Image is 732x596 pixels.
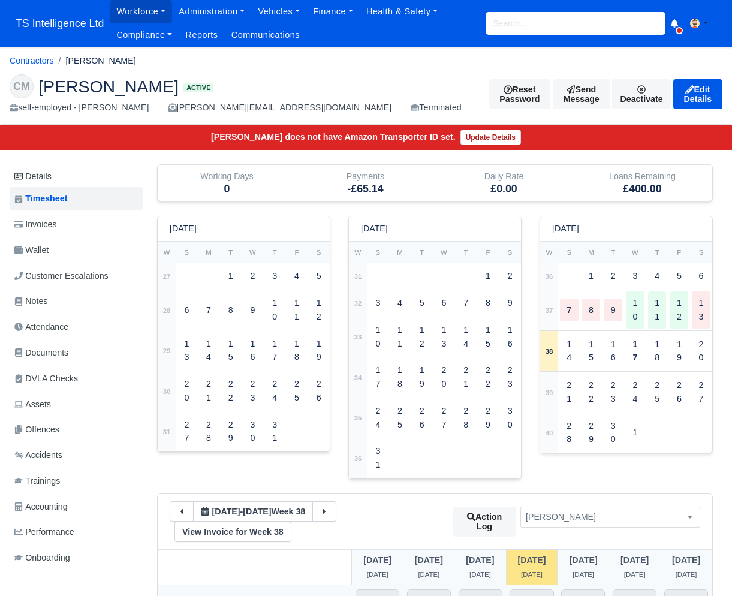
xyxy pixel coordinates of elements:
a: Onboarding [10,546,143,570]
div: 3 [626,264,644,288]
h6: [DATE] [361,224,388,234]
h6: [DATE] [552,224,579,234]
div: 19 [412,359,431,396]
div: 30 [501,399,519,437]
div: 30 [604,414,622,451]
div: 31 [266,413,284,450]
button: Reset Password [489,79,550,109]
strong: 37 [546,307,553,314]
div: 14 [457,318,475,356]
div: 20 [435,359,453,396]
div: 17 [266,332,284,369]
div: 8 [479,291,498,315]
span: Customer Escalations [14,269,109,283]
small: S [567,249,572,256]
div: Loans Remaining [573,165,712,201]
small: T [655,249,659,256]
a: Customer Escalations [10,264,143,288]
a: Reports [179,23,224,47]
span: Documents [14,346,68,360]
span: Timesheet [14,192,67,206]
div: 29 [221,413,240,450]
small: M [588,249,594,256]
a: Assets [10,393,143,416]
div: 23 [604,374,622,411]
div: 17 [369,359,387,396]
small: F [486,249,490,256]
small: W [441,249,447,256]
span: Offences [14,423,59,437]
h5: £400.00 [582,183,703,195]
div: 25 [648,374,667,411]
div: 28 [560,414,579,451]
strong: 28 [163,307,171,314]
small: M [397,249,402,256]
div: 5 [412,291,431,315]
small: W [164,249,170,256]
span: Active [183,83,213,92]
div: 2 [604,264,622,288]
small: T [273,249,277,256]
button: Action Log [453,507,516,537]
span: 3 days ago [212,507,240,516]
div: Working Days [167,170,287,183]
a: Notes [10,290,143,313]
div: 12 [309,291,328,329]
div: 15 [582,333,601,370]
div: 24 [369,399,387,437]
div: 15 [479,318,498,356]
div: 9 [243,299,262,322]
strong: 27 [163,273,171,280]
div: Clinton Mongwele [1,65,731,125]
h5: -£65.14 [305,183,426,195]
div: 26 [412,399,431,437]
a: Details [10,165,143,188]
a: Communications [225,23,307,47]
div: 9 [501,291,519,315]
h5: £0.00 [444,183,564,195]
li: [PERSON_NAME] [54,54,136,68]
strong: 40 [546,429,553,437]
a: Contractors [10,56,54,65]
div: Loans Remaining [582,170,703,183]
a: TS Intelligence Ltd [10,12,110,35]
strong: 29 [163,347,171,354]
a: Deactivate [612,79,670,109]
span: 3 days ago [367,571,388,578]
span: Performance [14,525,74,539]
a: Trainings [10,469,143,493]
div: Working Days [158,165,296,201]
div: 10 [626,291,644,329]
div: 19 [309,332,328,369]
div: 19 [670,333,688,370]
span: 1 day ago [469,571,491,578]
span: Assets [14,398,51,411]
span: 17 hours ago [521,571,543,578]
strong: 31 [163,428,171,435]
div: 28 [457,399,475,437]
div: self-employed - [PERSON_NAME] [10,101,149,115]
span: Accounting [14,500,68,514]
strong: 33 [354,333,362,341]
span: Wallet [14,243,49,257]
small: S [185,249,189,256]
span: Trainings [14,474,60,488]
span: Clinton Mongwele [521,510,700,525]
div: 2 [243,264,262,288]
small: F [294,249,299,256]
div: 10 [266,291,284,329]
input: Search... [486,12,665,35]
div: 20 [177,372,196,410]
div: 4 [391,291,409,315]
div: 15 [221,332,240,369]
div: 1 [479,264,498,288]
small: T [228,249,233,256]
div: 26 [670,374,688,411]
span: Notes [14,294,47,308]
button: [DATE]-[DATE]Week 38 [193,501,313,522]
small: S [699,249,704,256]
span: 1 day from now [620,555,649,565]
div: 16 [243,332,262,369]
div: 11 [288,291,306,329]
small: T [420,249,424,256]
